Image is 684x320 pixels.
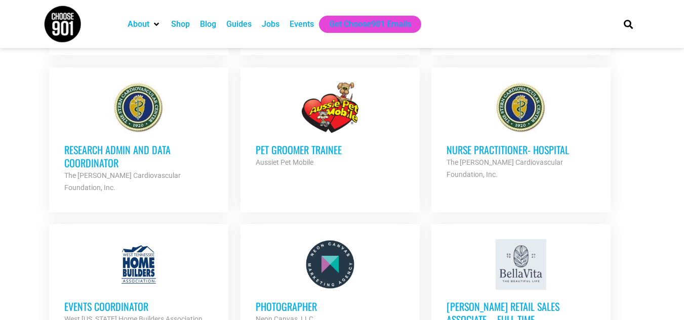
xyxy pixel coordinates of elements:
[240,67,420,184] a: Pet Groomer Trainee Aussiet Pet Mobile
[447,158,563,178] strong: The [PERSON_NAME] Cardiovascular Foundation, Inc.
[226,18,252,30] a: Guides
[49,67,228,209] a: Research Admin and Data Coordinator The [PERSON_NAME] Cardiovascular Foundation, Inc.
[290,18,314,30] a: Events
[64,300,213,313] h3: Events Coordinator
[431,67,611,196] a: Nurse Practitioner- Hospital The [PERSON_NAME] Cardiovascular Foundation, Inc.
[256,143,405,156] h3: Pet Groomer Trainee
[256,158,313,166] strong: Aussiet Pet Mobile
[64,143,213,169] h3: Research Admin and Data Coordinator
[200,18,216,30] a: Blog
[262,18,279,30] a: Jobs
[620,16,636,32] div: Search
[447,143,595,156] h3: Nurse Practitioner- Hospital
[64,171,181,192] strong: The [PERSON_NAME] Cardiovascular Foundation, Inc.
[329,18,411,30] a: Get Choose901 Emails
[256,300,405,313] h3: Photographer
[123,16,607,33] nav: Main nav
[123,16,166,33] div: About
[171,18,190,30] a: Shop
[128,18,149,30] a: About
